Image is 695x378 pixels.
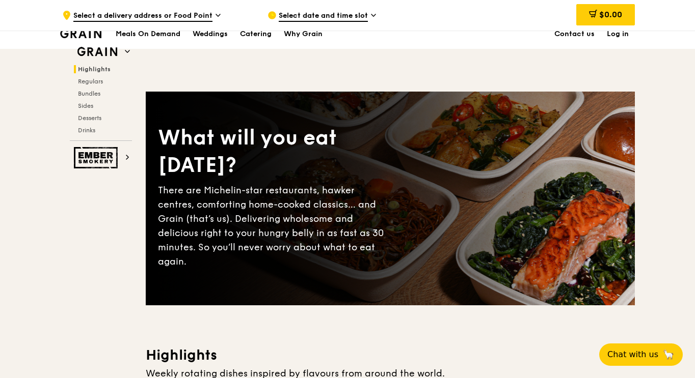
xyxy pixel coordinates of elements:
[279,11,368,22] span: Select date and time slot
[234,19,278,49] a: Catering
[284,19,323,49] div: Why Grain
[158,124,390,179] div: What will you eat [DATE]?
[599,10,622,19] span: $0.00
[146,346,635,364] h3: Highlights
[78,78,103,85] span: Regulars
[548,19,601,49] a: Contact us
[278,19,329,49] a: Why Grain
[73,11,212,22] span: Select a delivery address or Food Point
[78,66,111,73] span: Highlights
[78,90,100,97] span: Bundles
[607,348,658,361] span: Chat with us
[78,102,93,109] span: Sides
[78,114,101,122] span: Desserts
[74,147,121,168] img: Ember Smokery web logo
[74,43,121,61] img: Grain web logo
[158,183,390,269] div: There are Michelin-star restaurants, hawker centres, comforting home-cooked classics… and Grain (...
[186,19,234,49] a: Weddings
[78,127,95,134] span: Drinks
[601,19,635,49] a: Log in
[240,19,272,49] div: Catering
[116,29,180,39] h1: Meals On Demand
[599,343,683,366] button: Chat with us🦙
[662,348,675,361] span: 🦙
[193,19,228,49] div: Weddings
